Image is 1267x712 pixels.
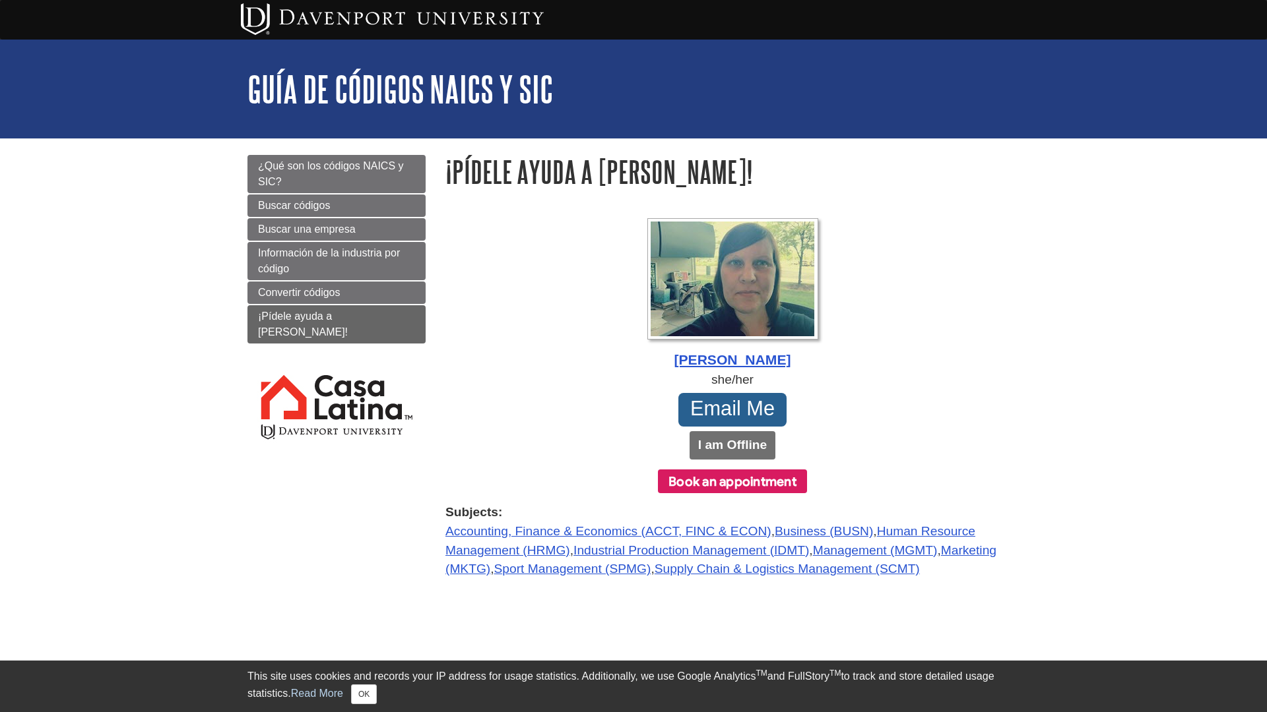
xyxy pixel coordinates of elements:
[258,200,330,211] span: Buscar códigos
[247,218,426,241] a: Buscar una empresa
[494,562,651,576] a: Sport Management (SPMG)
[258,223,356,235] span: Buscar una empresa
[658,469,807,493] button: Book an appointment
[258,287,341,298] span: Convertir códigos
[241,3,544,35] img: Davenport University
[247,242,426,280] a: Información de la industria por código
[445,503,1020,579] div: , , , , , , ,
[247,305,426,343] a: ¡Pídele ayuda a [PERSON_NAME]!
[698,438,767,452] b: I am Offline
[247,194,426,217] a: Buscar códigos
[690,431,775,460] button: I am Offline
[829,668,841,678] sup: TM
[445,524,771,538] a: Accounting, Finance & Economics (ACCT, FINC & ECON)
[258,311,348,338] span: ¡Pídele ayuda a [PERSON_NAME]!
[247,155,426,193] a: ¿Qué son los códigos NAICS y SIC?
[247,155,426,464] div: Guide Page Menu
[445,524,975,557] a: Human Resource Management (HRMG)
[247,668,1020,704] div: This site uses cookies and records your IP address for usage statistics. Additionally, we use Goo...
[258,160,404,187] span: ¿Qué son los códigos NAICS y SIC?
[351,684,377,704] button: Close
[678,393,787,426] a: Email Me
[445,349,1020,371] div: [PERSON_NAME]
[258,247,400,274] span: Información de la industria por código
[445,503,1020,522] strong: Subjects:
[647,218,818,340] img: Profile Photo
[445,218,1020,371] a: Profile Photo [PERSON_NAME]
[247,282,426,304] a: Convertir códigos
[775,524,873,538] a: Business (BUSN)
[813,543,938,557] a: Management (MGMT)
[291,688,343,699] a: Read More
[445,371,1020,390] div: she/her
[655,562,920,576] a: Supply Chain & Logistics Management (SCMT)
[247,69,553,109] a: Guía de códigos NAICS y SIC
[445,155,1020,189] h1: ¡Pídele ayuda a [PERSON_NAME]!
[573,543,809,557] a: Industrial Production Management (IDMT)
[756,668,767,678] sup: TM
